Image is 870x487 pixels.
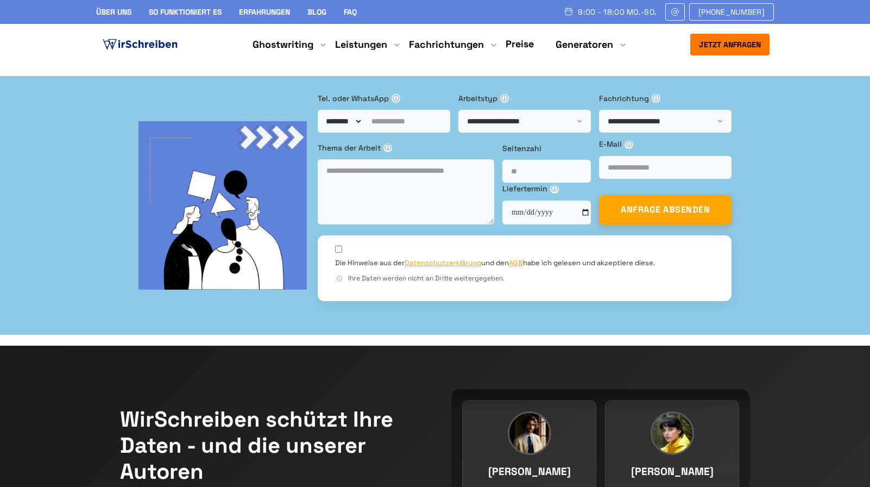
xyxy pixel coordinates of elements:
img: logo ghostwriter-österreich [100,36,180,53]
span: [PHONE_NUMBER] [698,8,765,16]
a: Blog [307,7,326,17]
span: ⓘ [652,94,660,103]
label: Thema der Arbeit [318,142,494,154]
span: 9:00 - 18:00 Mo.-So. [578,8,657,16]
a: AGB [509,258,523,267]
a: So funktioniert es [149,7,222,17]
a: FAQ [344,7,357,17]
a: Leistungen [335,38,387,51]
span: ⓘ [625,140,633,149]
button: Jetzt anfragen [690,34,770,55]
a: Fachrichtungen [409,38,484,51]
span: ⓘ [383,143,392,152]
label: Tel. oder WhatsApp [318,92,450,104]
label: E-Mail [599,138,732,150]
span: ⓘ [335,274,344,283]
span: ⓘ [392,94,400,103]
a: Ghostwriting [253,38,313,51]
a: Preise [506,38,534,50]
label: Fachrichtung [599,92,732,104]
a: Über uns [96,7,131,17]
a: Generatoren [556,38,613,51]
span: ⓘ [500,94,509,103]
a: [PHONE_NUMBER] [689,3,774,21]
h3: [PERSON_NAME] [474,461,585,478]
h3: [PERSON_NAME] [616,461,728,478]
img: Email [670,8,680,16]
img: bg [138,121,307,290]
label: Die Hinweise aus der und den habe ich gelesen und akzeptiere diese. [335,258,655,268]
label: Liefertermin [502,183,591,195]
label: Arbeitstyp [458,92,591,104]
span: ⓘ [550,185,559,193]
a: Erfahrungen [239,7,290,17]
label: Seitenzahl [502,142,591,154]
h2: WirSchreiben schützt Ihre Daten - und die unserer Autoren [120,407,419,485]
img: Schedule [564,7,573,16]
button: ANFRAGE ABSENDEN [599,195,732,224]
a: Datenschutzerklärung [405,258,481,267]
div: Ihre Daten werden nicht an Dritte weitergegeben. [335,273,714,284]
